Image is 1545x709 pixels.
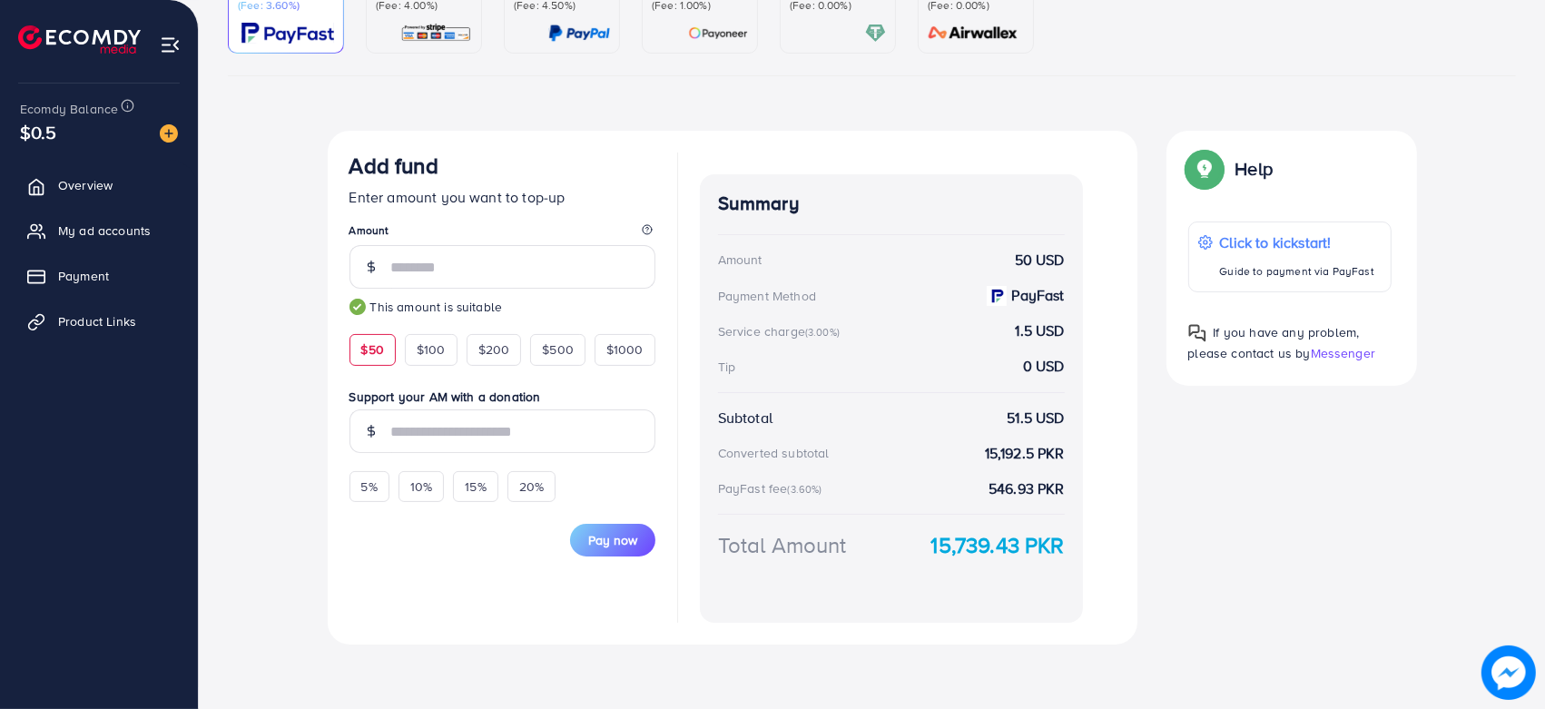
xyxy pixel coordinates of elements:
img: card [922,23,1024,44]
strong: 1.5 USD [1016,320,1065,341]
a: Product Links [14,303,184,340]
div: Tip [718,358,735,376]
div: Subtotal [718,408,772,428]
div: Service charge [718,322,845,340]
img: card [241,23,334,44]
div: PayFast fee [718,479,828,497]
a: My ad accounts [14,212,184,249]
p: Help [1235,158,1274,180]
p: Guide to payment via PayFast [1220,261,1374,282]
img: image [160,124,178,143]
strong: 546.93 PKR [989,478,1065,499]
span: $50 [361,340,384,359]
img: card [688,23,748,44]
div: Payment Method [718,287,816,305]
span: Pay now [588,531,637,549]
strong: 0 USD [1023,356,1065,377]
img: menu [160,34,181,55]
a: Overview [14,167,184,203]
p: Click to kickstart! [1220,231,1374,253]
img: card [865,23,886,44]
span: 10% [410,478,432,496]
img: payment [987,286,1007,306]
span: $200 [478,340,510,359]
strong: 51.5 USD [1007,408,1064,428]
span: $1000 [606,340,644,359]
span: $100 [417,340,446,359]
img: logo [18,25,141,54]
img: Popup guide [1188,324,1206,342]
span: 15% [465,478,486,496]
span: Overview [58,176,113,194]
span: My ad accounts [58,222,151,240]
small: This amount is suitable [349,298,655,316]
h4: Summary [718,192,1065,215]
span: $500 [542,340,574,359]
span: Payment [58,267,109,285]
span: If you have any problem, please contact us by [1188,323,1360,362]
span: 20% [519,478,544,496]
div: Amount [718,251,763,269]
span: Messenger [1311,344,1375,362]
img: image [1481,645,1536,700]
small: (3.00%) [805,325,840,340]
span: $0.5 [20,119,57,145]
strong: 15,739.43 PKR [931,529,1065,561]
span: 5% [361,478,378,496]
small: (3.60%) [787,482,822,497]
strong: 50 USD [1015,250,1065,271]
span: Product Links [58,312,136,330]
img: card [400,23,472,44]
p: Enter amount you want to top-up [349,186,655,208]
div: Total Amount [718,529,847,561]
span: Ecomdy Balance [20,100,118,118]
img: card [548,23,610,44]
strong: 15,192.5 PKR [985,443,1065,464]
button: Pay now [570,524,655,556]
a: Payment [14,258,184,294]
div: Converted subtotal [718,444,830,462]
legend: Amount [349,222,655,245]
img: Popup guide [1188,153,1221,185]
label: Support your AM with a donation [349,388,655,406]
h3: Add fund [349,153,438,179]
strong: PayFast [1012,285,1065,306]
img: guide [349,299,366,315]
